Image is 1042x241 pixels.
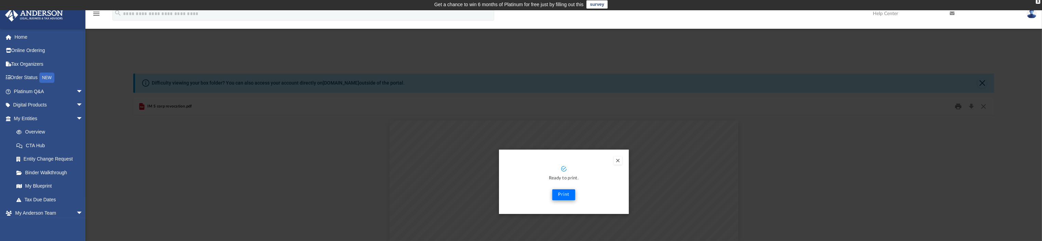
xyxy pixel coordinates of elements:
[10,179,90,193] a: My Blueprint
[552,189,575,200] button: Print
[5,44,93,58] a: Online Ordering
[76,85,90,99] span: arrow_drop_down
[10,193,93,206] a: Tax Due Dates
[5,30,93,44] a: Home
[5,85,93,98] a: Platinum Q&Aarrow_drop_down
[10,166,93,179] a: Binder Walkthrough
[5,98,93,112] a: Digital Productsarrow_drop_down
[114,9,122,17] i: search
[5,112,93,125] a: My Entitiesarrow_drop_down
[10,125,93,139] a: Overview
[76,98,90,112] span: arrow_drop_down
[1027,9,1037,18] img: User Pic
[5,206,90,220] a: My Anderson Teamarrow_drop_down
[506,175,622,182] p: Ready to print.
[76,206,90,220] span: arrow_drop_down
[434,0,584,9] div: Get a chance to win 6 months of Platinum for free just by filling out this
[39,73,54,83] div: NEW
[76,112,90,126] span: arrow_drop_down
[5,71,93,85] a: Order StatusNEW
[5,57,93,71] a: Tax Organizers
[586,0,608,9] a: survey
[10,139,93,152] a: CTA Hub
[92,13,100,18] a: menu
[3,8,65,22] img: Anderson Advisors Platinum Portal
[92,10,100,18] i: menu
[10,152,93,166] a: Entity Change Request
